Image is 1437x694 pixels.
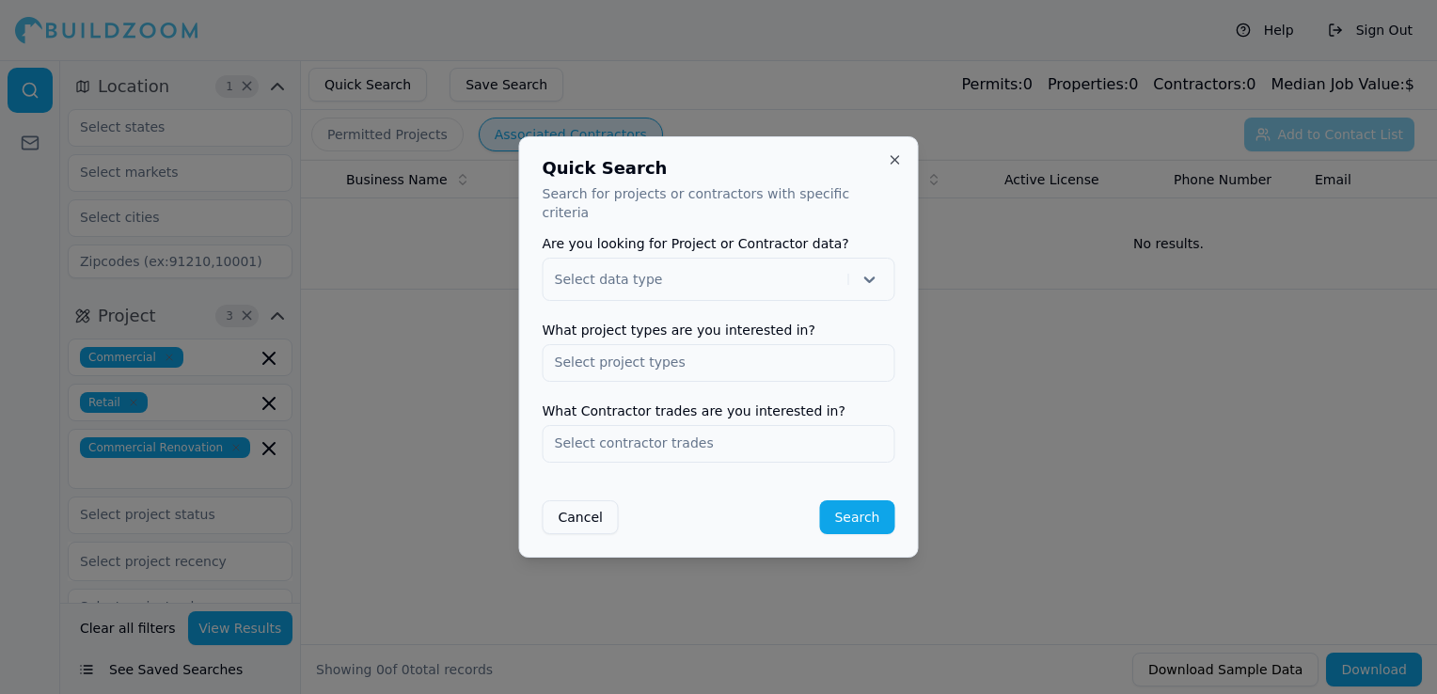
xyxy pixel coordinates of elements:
p: Search for projects or contractors with specific criteria [543,184,895,222]
input: Select contractor trades [544,426,894,460]
label: What project types are you interested in? [543,323,895,337]
button: Search [819,500,894,534]
label: Are you looking for Project or Contractor data? [543,237,895,250]
label: What Contractor trades are you interested in? [543,404,895,418]
h2: Quick Search [543,160,895,177]
input: Select project types [544,345,894,379]
button: Cancel [543,500,619,534]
